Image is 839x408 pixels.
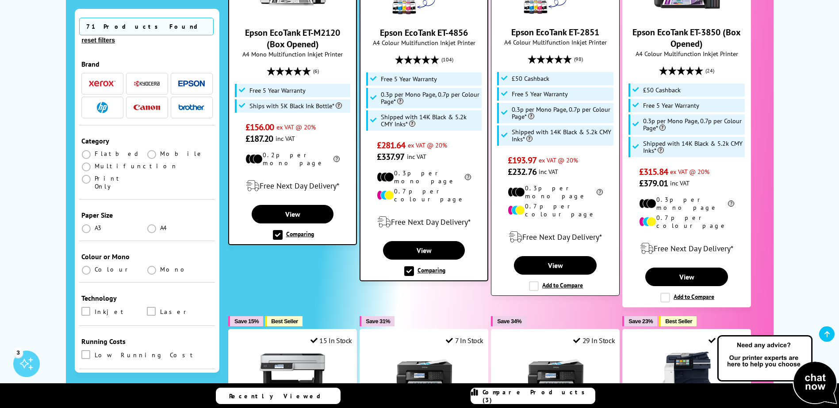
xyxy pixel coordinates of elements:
img: HP [97,102,108,113]
span: (6) [313,63,319,79]
a: Epson EcoTank ET-M2120 (Box Opened) [260,11,326,20]
span: inc VAT [276,134,295,143]
a: Recently Viewed [216,388,341,404]
a: View [383,241,465,260]
span: £281.64 [377,140,406,151]
span: £50 Cashback [643,87,681,94]
span: Save 31% [366,318,390,325]
label: Add to Compare [529,281,583,291]
span: Best Seller [665,318,692,325]
a: Epson EcoTank ET-M2120 (Box Opened) [245,27,340,50]
span: inc VAT [539,167,558,176]
span: Colour [95,265,131,273]
span: ex VAT @ 20% [408,141,447,149]
span: ex VAT @ 20% [276,123,316,131]
span: (104) [441,51,453,68]
span: inc VAT [407,152,426,161]
img: Open Live Chat window [715,334,839,406]
li: 0.3p per mono page [508,184,603,200]
div: 29 In Stock [573,336,615,345]
button: Best Seller [659,316,697,326]
span: 0.3p per Mono Page, 0.7p per Colour Page* [381,91,480,105]
span: Shipped with 14K Black & 5.2k CMY Inks* [512,128,612,143]
label: Comparing [273,230,314,240]
span: Shipped with 14K Black & 5.2k CMY Inks* [381,113,480,128]
span: Laser [160,307,190,317]
span: £50 Cashback [512,75,549,82]
img: Kyocera [134,80,160,87]
span: Multifunction [95,162,178,170]
span: Save 15% [234,318,259,325]
a: View [645,268,728,286]
span: Compare Products (3) [483,388,595,404]
span: 0.3p per Mono Page, 0.7p per Colour Page* [512,106,612,120]
span: (24) [705,62,714,79]
span: (98) [574,51,583,68]
div: modal_delivery [234,174,352,198]
button: Save 15% [228,316,263,326]
button: Canon [131,102,163,113]
span: Inkjet [95,307,127,317]
label: Comparing [404,266,445,276]
span: Free 5 Year Warranty [249,87,306,94]
li: 0.7p per colour page [377,187,471,203]
div: Paper Size [81,211,213,219]
button: Xerox [86,78,118,90]
button: Save 34% [491,316,526,326]
span: Save 23% [628,318,653,325]
div: Brand [81,60,213,68]
span: Print Only [95,174,147,190]
span: A4 Colour Multifunction Inkjet Printer [627,49,746,58]
button: Save 31% [360,316,395,326]
button: HP [86,102,118,113]
span: A4 Mono Multifunction Inkjet Printer [234,50,352,58]
img: Canon [134,105,160,110]
a: Epson EcoTank ET-4856 [391,11,457,20]
div: 15 In Stock [310,336,352,345]
a: Epson EcoTank ET-3850 (Box Opened) [654,11,720,19]
span: Ships with 5K Black Ink Bottle* [249,102,342,110]
div: modal_delivery [627,236,746,261]
div: 5 In Stock [709,336,747,345]
span: Low Running Cost [95,350,197,360]
span: A4 Colour Multifunction Inkjet Printer [496,38,615,46]
a: Epson EcoTank ET-2851 [522,11,589,19]
span: £379.01 [639,178,668,189]
span: £156.00 [245,121,274,133]
a: Epson EcoTank ET-4856 [380,27,468,38]
img: Epson [178,80,205,87]
li: 0.2p per mono page [245,151,340,167]
li: 0.3p per mono page [639,196,734,212]
button: Save 23% [622,316,657,326]
span: 71 Products Found [79,18,214,35]
span: 0.3p per Mono Page, 0.7p per Colour Page* [643,117,743,132]
span: A4 [160,224,168,232]
a: Compare Products (3) [471,388,595,404]
span: Recently Viewed [229,392,329,400]
span: £315.84 [639,166,668,178]
span: ex VAT @ 20% [539,156,578,164]
span: Flatbed [95,150,141,158]
span: £187.20 [245,133,273,144]
span: Best Seller [271,318,298,325]
div: modal_delivery [496,225,615,249]
div: modal_delivery [365,210,483,234]
li: 0.7p per colour page [639,214,734,230]
span: £337.97 [377,151,405,162]
div: 7 In Stock [446,336,483,345]
span: Free 5 Year Warranty [512,91,568,98]
button: Brother [176,102,207,113]
a: Epson EcoTank ET-2851 [511,26,599,38]
div: 3 [13,348,23,357]
span: A4 Colour Multifunction Inkjet Printer [365,38,483,47]
span: ex VAT @ 20% [670,167,709,176]
img: Xerox [89,81,115,87]
span: Free 5 Year Warranty [643,102,699,109]
div: Colour or Mono [81,252,213,261]
span: Mobile [160,150,204,158]
a: Epson EcoTank ET-3850 (Box Opened) [632,26,741,49]
div: Technology [81,294,213,302]
div: Running Costs [81,337,213,346]
span: £232.76 [508,166,536,178]
span: Save 34% [497,318,521,325]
